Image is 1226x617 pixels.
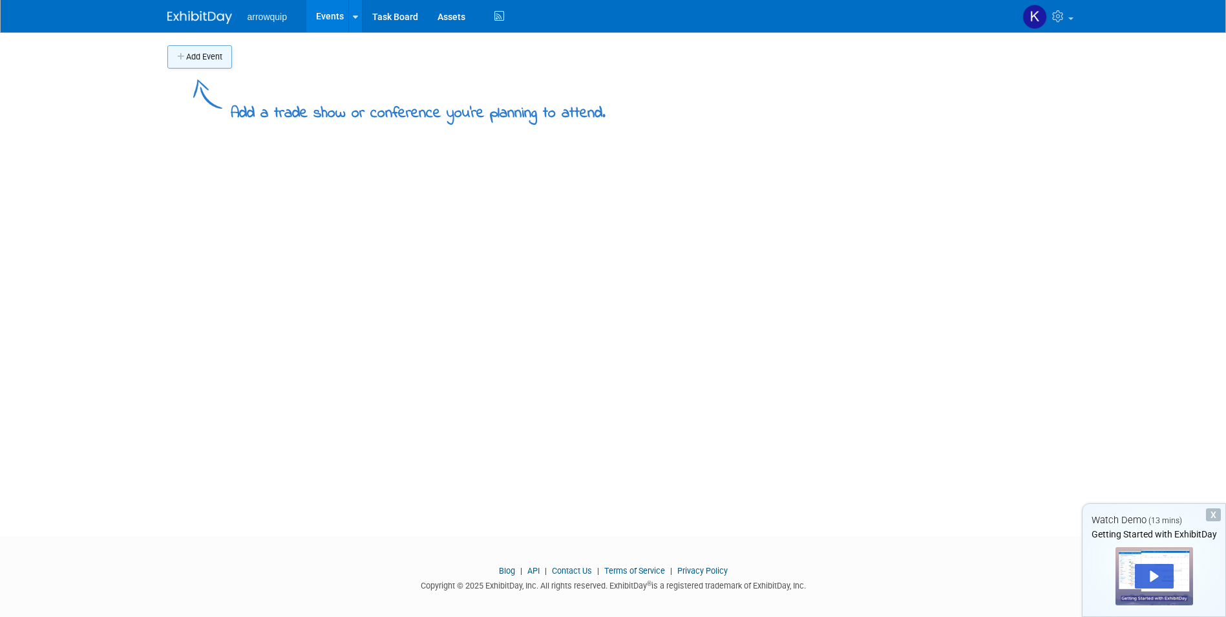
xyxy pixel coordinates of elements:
div: Getting Started with ExhibitDay [1083,528,1225,541]
div: Dismiss [1206,508,1221,521]
a: Contact Us [552,566,592,576]
img: ExhibitDay [167,11,232,24]
a: Terms of Service [604,566,665,576]
div: Add a trade show or conference you're planning to attend. [231,93,606,125]
span: | [542,566,550,576]
div: Play [1135,564,1174,589]
a: Privacy Policy [677,566,728,576]
span: | [517,566,525,576]
button: Add Event [167,45,232,69]
div: Watch Demo [1083,514,1225,527]
sup: ® [647,580,651,587]
a: API [527,566,540,576]
span: (13 mins) [1148,516,1182,525]
a: Blog [499,566,515,576]
img: Kassidy Martin [1022,5,1047,29]
span: arrowquip [248,12,287,22]
span: | [667,566,675,576]
span: | [594,566,602,576]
